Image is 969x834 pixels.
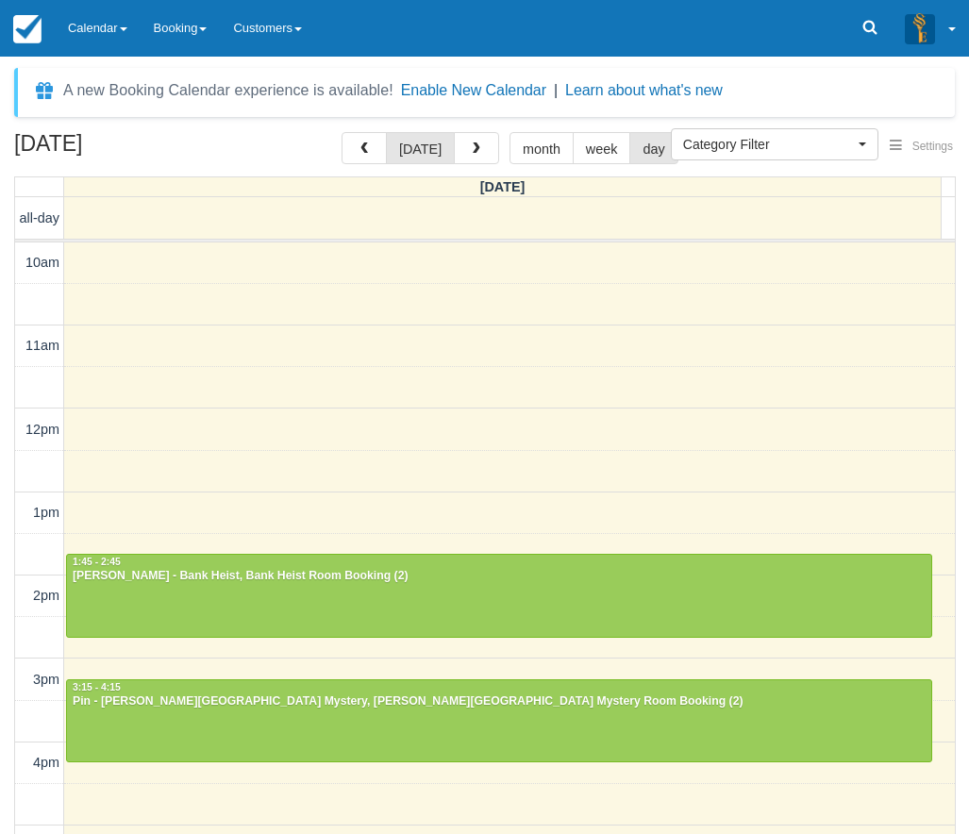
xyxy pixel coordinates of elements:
span: 10am [25,255,59,270]
img: A3 [905,13,935,43]
span: Settings [912,140,953,153]
button: day [629,132,677,164]
span: Category Filter [683,135,854,154]
span: 3:15 - 4:15 [73,682,121,692]
a: 1:45 - 2:45[PERSON_NAME] - Bank Heist, Bank Heist Room Booking (2) [66,554,932,637]
span: 12pm [25,422,59,437]
h2: [DATE] [14,132,253,167]
button: Settings [878,133,964,160]
div: Pin - [PERSON_NAME][GEOGRAPHIC_DATA] Mystery, [PERSON_NAME][GEOGRAPHIC_DATA] Mystery Room Booking... [72,694,927,709]
a: 3:15 - 4:15Pin - [PERSON_NAME][GEOGRAPHIC_DATA] Mystery, [PERSON_NAME][GEOGRAPHIC_DATA] Mystery R... [66,679,932,762]
img: checkfront-main-nav-mini-logo.png [13,15,42,43]
button: week [573,132,631,164]
div: A new Booking Calendar experience is available! [63,79,393,102]
span: 4pm [33,755,59,770]
span: 1pm [33,505,59,520]
span: 3pm [33,672,59,687]
span: 2pm [33,588,59,603]
button: Category Filter [671,128,878,160]
div: [PERSON_NAME] - Bank Heist, Bank Heist Room Booking (2) [72,569,927,584]
a: Learn about what's new [565,82,723,98]
span: | [554,82,558,98]
span: 11am [25,338,59,353]
button: month [510,132,574,164]
button: [DATE] [386,132,455,164]
span: [DATE] [480,179,526,194]
button: Enable New Calendar [401,81,546,100]
span: 1:45 - 2:45 [73,557,121,567]
span: all-day [20,210,59,225]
